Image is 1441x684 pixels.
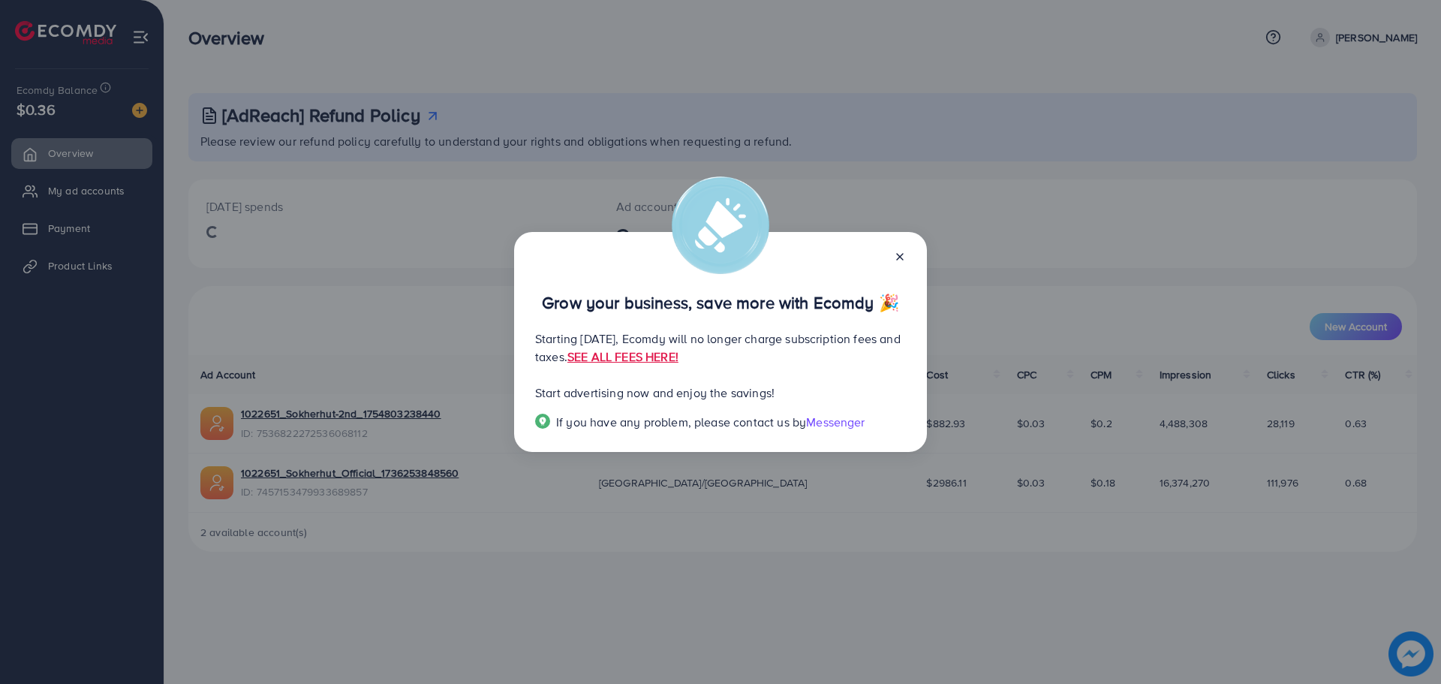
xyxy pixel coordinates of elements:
span: Messenger [806,414,865,430]
img: alert [672,176,769,274]
p: Starting [DATE], Ecomdy will no longer charge subscription fees and taxes. [535,330,906,366]
img: Popup guide [535,414,550,429]
a: SEE ALL FEES HERE! [567,348,678,365]
p: Grow your business, save more with Ecomdy 🎉 [535,294,906,312]
span: If you have any problem, please contact us by [556,414,806,430]
p: Start advertising now and enjoy the savings! [535,384,906,402]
